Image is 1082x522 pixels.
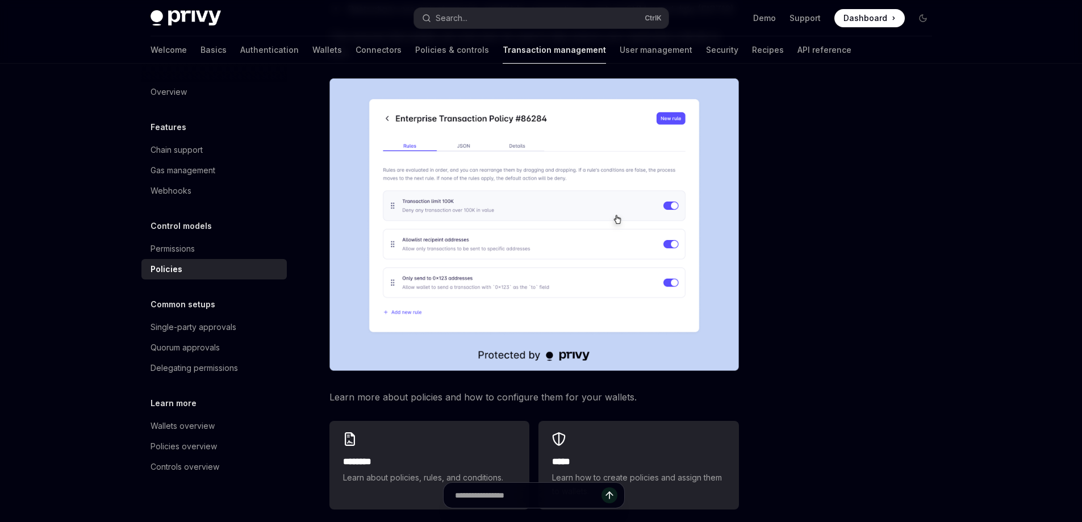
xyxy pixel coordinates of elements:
[151,36,187,64] a: Welcome
[312,36,342,64] a: Wallets
[343,471,516,485] span: Learn about policies, rules, and conditions.
[538,421,738,510] a: *****Learn how to create policies and assign them to wallets.
[552,471,725,498] span: Learn how to create policies and assign them to wallets.
[914,9,932,27] button: Toggle dark mode
[151,460,219,474] div: Controls overview
[151,120,186,134] h5: Features
[329,78,739,371] img: Managing policies in the Privy Dashboard
[141,457,287,477] a: Controls overview
[151,298,215,311] h5: Common setups
[843,12,887,24] span: Dashboard
[141,416,287,436] a: Wallets overview
[151,341,220,354] div: Quorum approvals
[151,419,215,433] div: Wallets overview
[240,36,299,64] a: Authentication
[151,219,212,233] h5: Control models
[141,337,287,358] a: Quorum approvals
[797,36,851,64] a: API reference
[141,140,287,160] a: Chain support
[151,242,195,256] div: Permissions
[752,36,784,64] a: Recipes
[356,36,402,64] a: Connectors
[151,396,197,410] h5: Learn more
[706,36,738,64] a: Security
[455,483,601,508] input: Ask a question...
[151,262,182,276] div: Policies
[151,164,215,177] div: Gas management
[141,160,287,181] a: Gas management
[645,14,662,23] span: Ctrl K
[141,317,287,337] a: Single-party approvals
[141,436,287,457] a: Policies overview
[601,487,617,503] button: Send message
[151,361,238,375] div: Delegating permissions
[620,36,692,64] a: User management
[503,36,606,64] a: Transaction management
[415,36,489,64] a: Policies & controls
[141,358,287,378] a: Delegating permissions
[329,389,739,405] span: Learn more about policies and how to configure them for your wallets.
[141,181,287,201] a: Webhooks
[151,320,236,334] div: Single-party approvals
[753,12,776,24] a: Demo
[151,85,187,99] div: Overview
[141,239,287,259] a: Permissions
[414,8,669,28] button: Search...CtrlK
[151,184,191,198] div: Webhooks
[789,12,821,24] a: Support
[834,9,905,27] a: Dashboard
[329,421,529,510] a: **** ***Learn about policies, rules, and conditions.
[141,259,287,279] a: Policies
[436,11,467,25] div: Search...
[141,82,287,102] a: Overview
[200,36,227,64] a: Basics
[151,440,217,453] div: Policies overview
[151,143,203,157] div: Chain support
[151,10,221,26] img: dark logo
